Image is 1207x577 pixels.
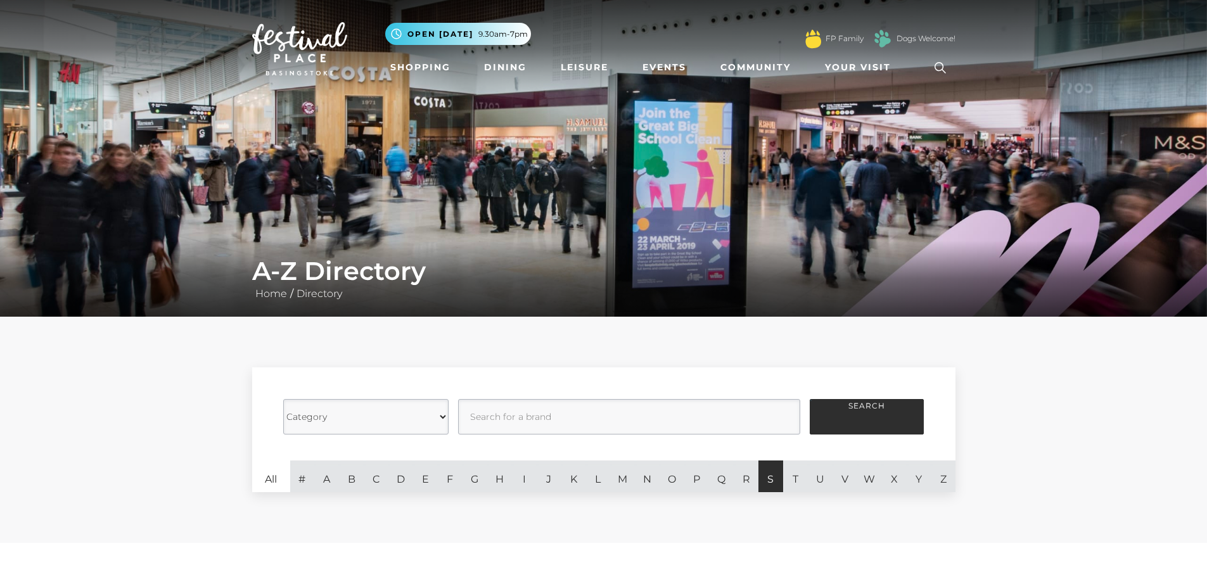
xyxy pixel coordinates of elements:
a: Dogs Welcome! [897,33,955,44]
a: V [833,460,857,492]
a: FP Family [826,33,864,44]
a: D [388,460,413,492]
a: A [314,460,339,492]
a: W [857,460,882,492]
a: Your Visit [820,56,902,79]
a: Community [715,56,796,79]
div: / [243,256,965,301]
a: R [734,460,758,492]
a: O [660,460,684,492]
a: T [783,460,808,492]
a: K [561,460,586,492]
a: B [339,460,364,492]
a: # [290,460,315,492]
a: G [463,460,487,492]
a: N [635,460,660,492]
a: F [438,460,463,492]
a: Q [709,460,734,492]
a: M [610,460,635,492]
a: J [537,460,561,492]
a: C [364,460,388,492]
a: P [684,460,709,492]
a: U [808,460,833,492]
a: E [413,460,438,492]
a: Dining [479,56,532,79]
button: Open [DATE] 9.30am-7pm [385,23,531,45]
button: Search [810,399,924,434]
a: Z [931,460,955,492]
a: Y [907,460,931,492]
a: H [487,460,512,492]
span: Open [DATE] [407,29,473,40]
input: Search for a brand [458,399,800,434]
a: I [512,460,537,492]
a: Home [252,288,290,300]
a: Leisure [556,56,613,79]
a: Events [637,56,691,79]
span: 9.30am-7pm [478,29,528,40]
a: L [586,460,611,492]
a: X [882,460,907,492]
img: Festival Place Logo [252,22,347,75]
span: Your Visit [825,61,891,74]
a: Directory [293,288,345,300]
h1: A-Z Directory [252,256,955,286]
a: S [758,460,783,492]
a: All [252,460,290,492]
a: Shopping [385,56,456,79]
